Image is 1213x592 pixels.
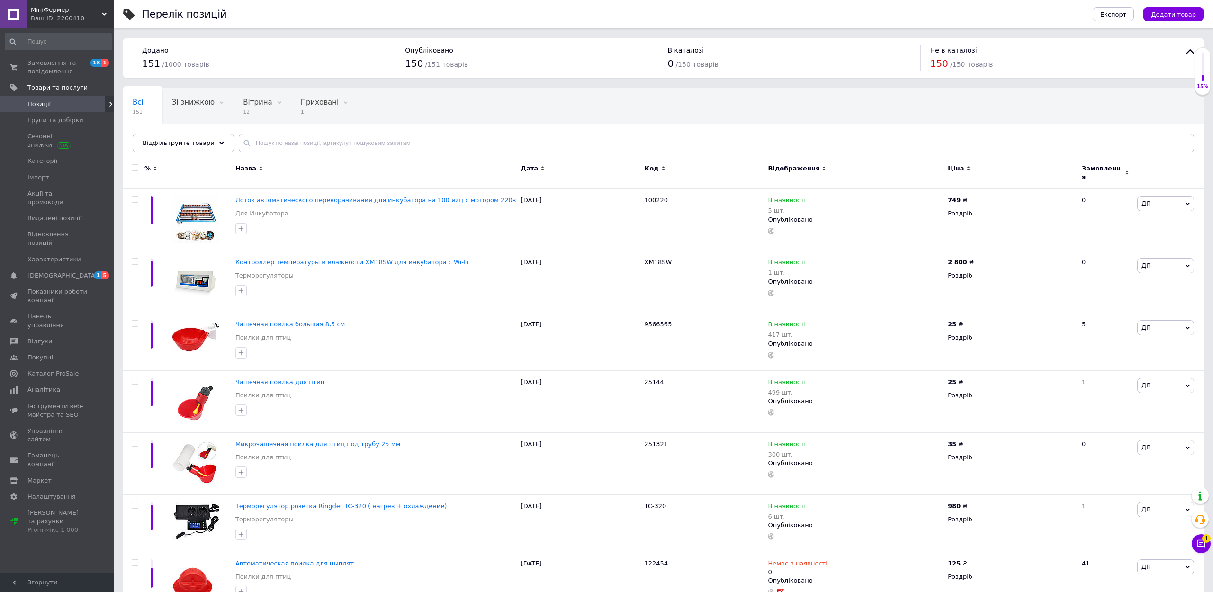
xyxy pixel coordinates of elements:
[235,197,516,204] a: Лоток автоматического переворачивания для инкубатора на 100 яиц с мотором 220в
[235,259,468,266] span: Контроллер температуры и влажности XM18SW для инкубатора с Wi-Fi
[235,502,447,510] a: Терморегулятор розетка Ringder TC-320 ( нагрев + охлаждение)
[235,378,325,386] a: Чашечная поилка для птиц
[31,14,114,23] div: Ваш ID: 2260410
[1143,7,1204,21] button: Додати товар
[768,164,819,173] span: Відображення
[768,576,943,585] div: Опубліковано
[768,378,806,388] span: В наявності
[27,493,76,501] span: Налаштування
[1076,494,1135,552] div: 1
[645,378,664,386] span: 25144
[172,196,219,243] img: Лоток автоматического переворачивания для инкубатора на 100 яиц с мотором 220в
[1082,164,1123,181] span: Замовлення
[768,560,827,570] span: Немає в наявності
[645,440,668,448] span: 251321
[768,440,806,450] span: В наявності
[1141,324,1150,331] span: Дії
[27,476,52,485] span: Маркет
[144,164,151,173] span: %
[235,440,401,448] a: Микрочашечная поилка для птиц под трубу 25 мм
[301,108,339,116] span: 1
[27,386,60,394] span: Аналітика
[1151,11,1196,18] span: Додати товар
[519,432,642,494] div: [DATE]
[768,502,806,512] span: В наявності
[142,9,227,19] div: Перелік позицій
[519,313,642,370] div: [DATE]
[133,98,144,107] span: Всі
[768,207,806,214] div: 5 шт.
[1141,563,1150,570] span: Дії
[930,58,948,69] span: 150
[235,321,345,328] a: Чашечная поилка большая 8,5 см
[235,453,291,462] a: Поилки для птиц
[519,370,642,432] div: [DATE]
[645,164,659,173] span: Код
[948,320,963,329] div: ₴
[27,287,88,305] span: Показники роботи компанії
[768,215,943,224] div: Опубліковано
[27,337,52,346] span: Відгуки
[27,214,82,223] span: Видалені позиції
[948,560,961,567] b: 125
[768,459,943,467] div: Опубліковано
[90,59,101,67] span: 18
[675,61,718,68] span: / 150 товарів
[101,59,109,67] span: 1
[645,259,672,266] span: XM18SW
[948,196,967,205] div: ₴
[1076,432,1135,494] div: 0
[768,559,827,576] div: 0
[27,59,88,76] span: Замовлення та повідомлення
[162,61,209,68] span: / 1000 товарів
[1141,382,1150,389] span: Дії
[1100,11,1127,18] span: Експорт
[948,453,1074,462] div: Роздріб
[27,157,57,165] span: Категорії
[27,312,88,329] span: Панель управління
[948,391,1074,400] div: Роздріб
[768,451,806,458] div: 300 шт.
[948,440,956,448] b: 35
[239,134,1194,152] input: Пошук по назві позиції, артикулу і пошуковим запитам
[519,494,642,552] div: [DATE]
[27,83,88,92] span: Товари та послуги
[519,189,642,251] div: [DATE]
[27,369,79,378] span: Каталог ProSale
[948,378,956,386] b: 25
[27,100,51,108] span: Позиції
[948,502,961,510] b: 980
[1141,444,1150,451] span: Дії
[235,560,354,567] span: Автоматическая поилка для цыплят
[27,427,88,444] span: Управління сайтом
[27,255,81,264] span: Характеристики
[645,502,666,510] span: TC-320
[142,46,168,54] span: Додано
[235,333,291,342] a: Поилки для птиц
[27,173,49,182] span: Імпорт
[101,271,109,279] span: 5
[948,164,964,173] span: Ціна
[950,61,993,68] span: / 150 товарів
[948,271,1074,280] div: Роздріб
[1202,534,1211,543] span: 1
[172,320,219,352] img: Чашечная поилка большая 8,5 см
[948,258,974,267] div: ₴
[768,521,943,529] div: Опубліковано
[1076,313,1135,370] div: 5
[143,139,215,146] span: Відфільтруйте товари
[1141,262,1150,269] span: Дії
[235,164,256,173] span: Назва
[172,98,215,107] span: Зі знижкою
[142,58,160,69] span: 151
[768,397,943,405] div: Опубліковано
[948,209,1074,218] div: Роздріб
[948,197,961,204] b: 749
[645,321,672,328] span: 9566565
[405,58,423,69] span: 150
[133,134,182,143] span: Опубліковані
[768,389,806,396] div: 499 шт.
[27,189,88,206] span: Акції та промокоди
